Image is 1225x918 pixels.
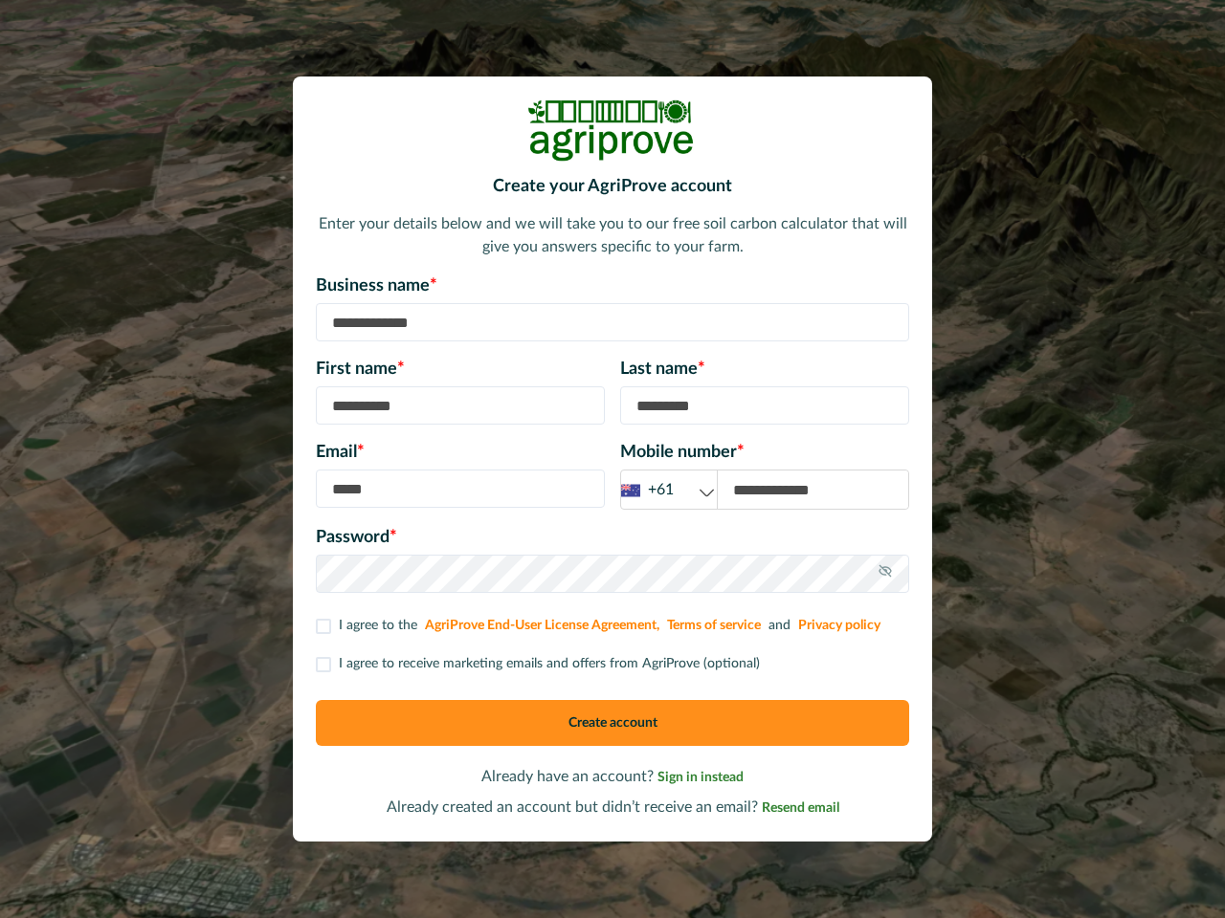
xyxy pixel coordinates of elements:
p: Email [316,440,605,466]
p: Already have an account? [316,765,909,788]
a: Terms of service [667,619,761,632]
span: Resend email [762,801,839,815]
p: First name [316,357,605,382]
a: Sign in instead [657,769,744,784]
p: I agree to receive marketing emails and offers from AgriProve (optional) [339,654,760,674]
a: Resend email [762,799,839,815]
a: AgriProve End-User License Agreement, [425,619,659,632]
p: I agree to the and [339,616,884,636]
a: Privacy policy [798,619,880,632]
p: Business name [316,273,909,299]
p: Last name [620,357,909,382]
img: Logo Image [526,99,699,162]
span: Sign in instead [657,771,744,784]
p: Mobile number [620,440,909,466]
button: Create account [316,700,909,746]
h2: Create your AgriProve account [316,177,909,198]
p: Already created an account but didn’t receive an email? [316,796,909,819]
p: Enter your details below and we will take you to our free soil carbon calculator that will give y... [316,212,909,258]
p: Password [316,525,909,551]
